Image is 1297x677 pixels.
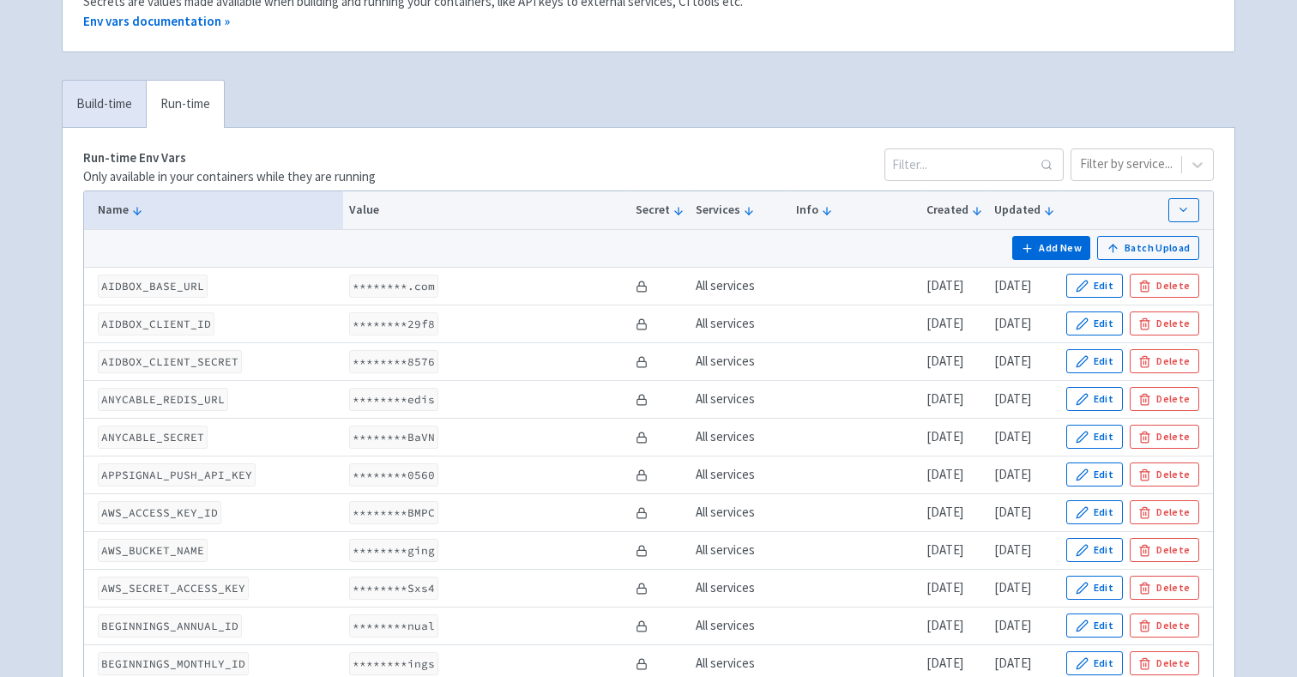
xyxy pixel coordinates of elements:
code: AIDBOX_CLIENT_SECRET [98,350,242,373]
strong: Run-time Env Vars [83,149,186,166]
button: Delete [1130,311,1199,335]
td: All services [690,380,790,418]
td: All services [690,456,790,493]
time: [DATE] [994,466,1031,482]
time: [DATE] [926,315,963,331]
time: [DATE] [926,466,963,482]
button: Edit [1066,651,1123,675]
button: Updated [994,201,1055,219]
button: Info [796,201,916,219]
time: [DATE] [926,617,963,633]
button: Delete [1130,425,1199,449]
button: Delete [1130,538,1199,562]
input: Filter... [884,148,1064,181]
time: [DATE] [994,428,1031,444]
code: AWS_SECRET_ACCESS_KEY [98,577,249,600]
code: AIDBOX_CLIENT_ID [98,312,214,335]
time: [DATE] [926,390,963,407]
button: Secret [636,201,685,219]
button: Delete [1130,387,1199,411]
code: BEGINNINGS_MONTHLY_ID [98,652,249,675]
td: All services [690,418,790,456]
time: [DATE] [994,541,1031,558]
time: [DATE] [994,617,1031,633]
button: Delete [1130,274,1199,298]
code: AWS_ACCESS_KEY_ID [98,501,221,524]
time: [DATE] [994,390,1031,407]
time: [DATE] [994,579,1031,595]
time: [DATE] [994,504,1031,520]
td: All services [690,531,790,569]
button: Edit [1066,274,1123,298]
button: Edit [1066,462,1123,487]
button: Delete [1130,614,1199,638]
time: [DATE] [994,655,1031,671]
a: Build-time [63,81,146,128]
button: Edit [1066,349,1123,373]
time: [DATE] [926,428,963,444]
time: [DATE] [926,541,963,558]
button: Add New [1012,236,1091,260]
button: Delete [1130,462,1199,487]
p: Only available in your containers while they are running [83,167,376,187]
button: Edit [1066,500,1123,524]
code: AWS_BUCKET_NAME [98,539,208,562]
button: Delete [1130,349,1199,373]
time: [DATE] [926,655,963,671]
time: [DATE] [926,353,963,369]
button: Delete [1130,651,1199,675]
code: APPSIGNAL_PUSH_API_KEY [98,463,256,487]
code: ANYCABLE_REDIS_URL [98,388,228,411]
time: [DATE] [926,504,963,520]
button: Edit [1066,311,1123,335]
code: ANYCABLE_SECRET [98,426,208,449]
button: Batch Upload [1097,236,1199,260]
td: All services [690,305,790,342]
time: [DATE] [994,353,1031,369]
code: BEGINNINGS_ANNUAL_ID [98,614,242,638]
code: AIDBOX_BASE_URL [98,275,208,298]
button: Edit [1066,387,1123,411]
td: All services [690,607,790,644]
time: [DATE] [926,277,963,293]
td: All services [690,493,790,531]
button: Created [926,201,983,219]
td: All services [690,267,790,305]
button: Edit [1066,576,1123,600]
button: Delete [1130,576,1199,600]
time: [DATE] [994,315,1031,331]
button: Services [696,201,785,219]
td: All services [690,342,790,380]
time: [DATE] [994,277,1031,293]
button: Delete [1130,500,1199,524]
button: Edit [1066,425,1123,449]
a: Env vars documentation » [83,13,230,29]
button: Edit [1066,538,1123,562]
time: [DATE] [926,579,963,595]
a: Run-time [146,81,224,128]
button: Name [98,201,338,219]
td: All services [690,569,790,607]
th: Value [343,191,630,230]
button: Edit [1066,614,1123,638]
